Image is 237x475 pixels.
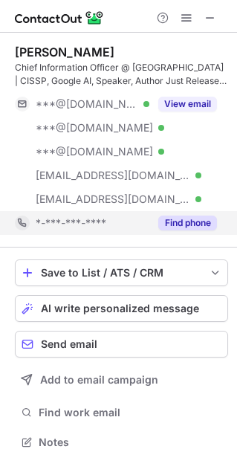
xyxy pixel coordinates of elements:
span: ***@[DOMAIN_NAME] [36,121,153,135]
div: Save to List / ATS / CRM [41,267,202,279]
span: ***@[DOMAIN_NAME] [36,145,153,158]
div: [PERSON_NAME] [15,45,114,59]
span: [EMAIL_ADDRESS][DOMAIN_NAME] [36,169,190,182]
button: save-profile-one-click [15,259,228,286]
span: Notes [39,436,222,449]
button: Send email [15,331,228,358]
span: AI write personalized message [41,303,199,314]
span: Find work email [39,406,222,419]
img: ContactOut v5.3.10 [15,9,104,27]
button: Add to email campaign [15,366,228,393]
button: Find work email [15,402,228,423]
span: Add to email campaign [40,374,158,386]
button: AI write personalized message [15,295,228,322]
span: [EMAIL_ADDRESS][DOMAIN_NAME] [36,193,190,206]
button: Notes [15,432,228,453]
button: Reveal Button [158,216,217,230]
span: ***@[DOMAIN_NAME] [36,97,138,111]
span: Send email [41,338,97,350]
div: Chief Information Officer @ [GEOGRAPHIC_DATA] | CISSP, Google AI, Speaker, Author Just Released: ... [15,61,228,88]
button: Reveal Button [158,97,217,112]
